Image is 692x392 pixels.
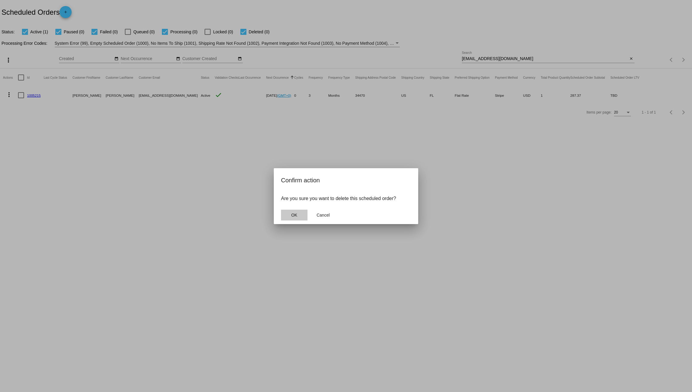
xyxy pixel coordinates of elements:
[291,213,297,217] span: OK
[317,213,330,217] span: Cancel
[310,210,336,220] button: Close dialog
[281,196,411,201] p: Are you sure you want to delete this scheduled order?
[281,210,307,220] button: Close dialog
[281,175,411,185] h2: Confirm action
